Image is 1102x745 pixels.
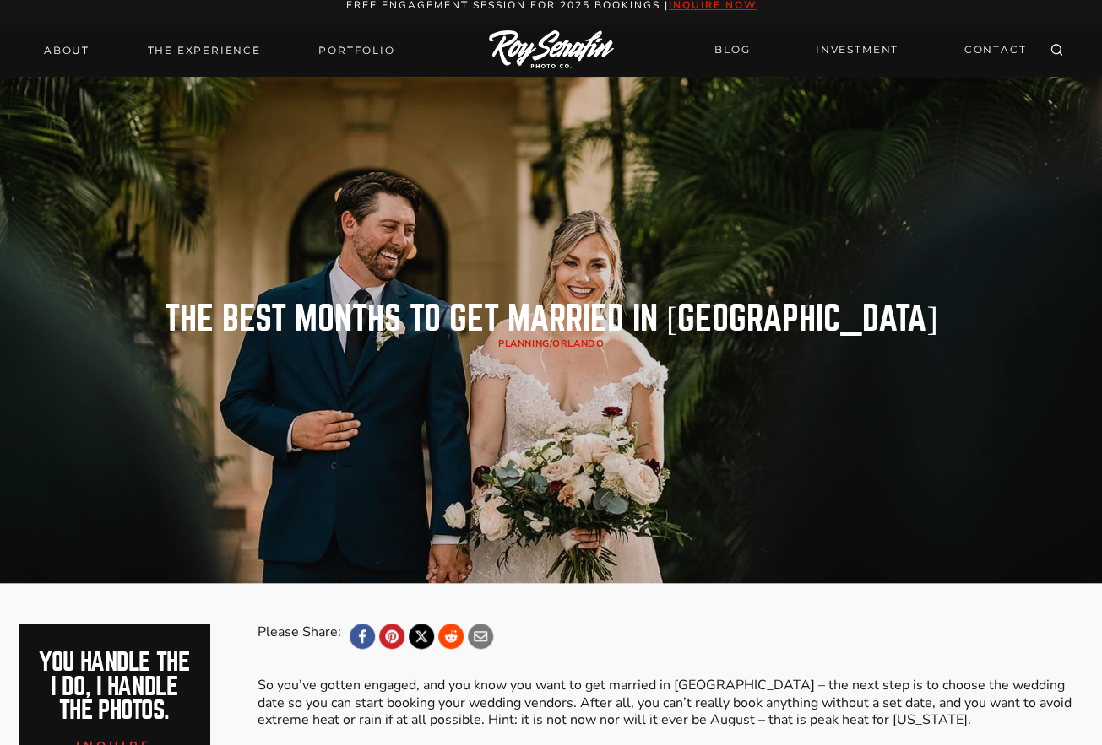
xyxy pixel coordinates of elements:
a: Pinterest [379,624,404,649]
a: CONTACT [953,35,1036,65]
a: X [409,624,434,649]
a: About [34,39,100,62]
img: Logo of Roy Serafin Photo Co., featuring stylized text in white on a light background, representi... [489,30,614,70]
button: View Search Form [1045,39,1068,62]
h1: The Best Months to get Married in [GEOGRAPHIC_DATA] [165,302,938,336]
nav: Primary Navigation [34,39,404,62]
h2: You handle the i do, I handle the photos. [37,651,193,723]
span: / [498,337,604,350]
a: Email [468,624,493,649]
div: Please Share: [258,624,341,649]
a: Facebook [350,624,375,649]
a: THE EXPERIENCE [138,39,271,62]
a: Orlando [552,337,604,350]
a: INVESTMENT [806,35,909,65]
a: planning [498,337,549,350]
nav: Secondary Navigation [704,35,1036,65]
p: So you’ve gotten engaged, and you know you want to get married in [GEOGRAPHIC_DATA] – the next st... [258,677,1083,729]
a: Reddit [438,624,464,649]
a: BLOG [704,35,760,65]
a: Portfolio [308,39,404,62]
